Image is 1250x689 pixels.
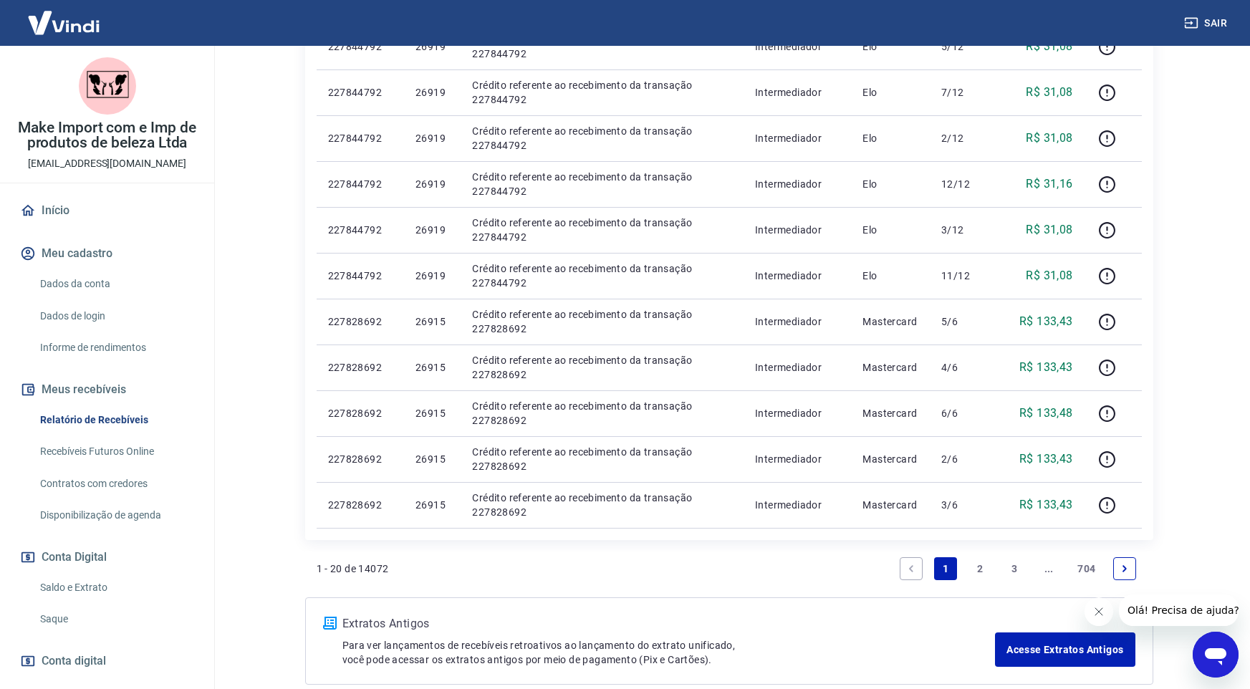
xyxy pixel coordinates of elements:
p: 227828692 [328,360,393,375]
p: 227844792 [328,177,393,191]
p: Mastercard [862,498,918,512]
a: Relatório de Recebíveis [34,405,197,435]
p: Crédito referente ao recebimento da transação 227844792 [472,124,732,153]
a: Next page [1113,557,1136,580]
p: Intermediador [755,131,840,145]
p: R$ 31,08 [1026,130,1072,147]
p: Intermediador [755,177,840,191]
p: 2/12 [941,131,984,145]
p: R$ 31,08 [1026,38,1072,55]
p: 227844792 [328,269,393,283]
p: R$ 133,43 [1019,359,1073,376]
p: Crédito referente ao recebimento da transação 227844792 [472,261,732,290]
p: Elo [862,223,918,237]
p: Mastercard [862,314,918,329]
p: 26919 [415,223,449,237]
p: Mastercard [862,360,918,375]
p: 26915 [415,406,449,420]
p: R$ 31,08 [1026,221,1072,238]
a: Page 2 [968,557,991,580]
p: 3/6 [941,498,984,512]
p: 227828692 [328,314,393,329]
a: Início [17,195,197,226]
a: Jump forward [1037,557,1060,580]
p: Crédito referente ao recebimento da transação 227828692 [472,353,732,382]
p: Intermediador [755,360,840,375]
p: 227828692 [328,406,393,420]
p: Intermediador [755,498,840,512]
p: 12/12 [941,177,984,191]
p: Mastercard [862,452,918,466]
iframe: Botão para abrir a janela de mensagens [1193,632,1239,678]
button: Conta Digital [17,541,197,573]
a: Acesse Extratos Antigos [995,632,1135,667]
p: Elo [862,131,918,145]
p: 227828692 [328,452,393,466]
p: R$ 31,16 [1026,175,1072,193]
p: [EMAIL_ADDRESS][DOMAIN_NAME] [28,156,186,171]
p: Crédito referente ao recebimento da transação 227844792 [472,170,732,198]
p: 227844792 [328,85,393,100]
p: 11/12 [941,269,984,283]
p: 227844792 [328,39,393,54]
a: Dados da conta [34,269,197,299]
button: Meu cadastro [17,238,197,269]
a: Page 3 [1003,557,1026,580]
p: 26915 [415,360,449,375]
p: 7/12 [941,85,984,100]
a: Previous page [900,557,923,580]
a: Saldo e Extrato [34,573,197,602]
p: Intermediador [755,406,840,420]
p: 26919 [415,131,449,145]
p: Crédito referente ao recebimento da transação 227828692 [472,307,732,336]
p: R$ 133,43 [1019,450,1073,468]
p: 26915 [415,314,449,329]
a: Page 1 is your current page [934,557,957,580]
ul: Pagination [894,551,1141,586]
p: Intermediador [755,85,840,100]
span: Conta digital [42,651,106,671]
img: ícone [323,617,337,630]
p: 227844792 [328,131,393,145]
a: Dados de login [34,302,197,331]
a: Contratos com credores [34,469,197,498]
button: Meus recebíveis [17,374,197,405]
img: Vindi [17,1,110,44]
p: 26915 [415,498,449,512]
p: 26919 [415,269,449,283]
p: Elo [862,85,918,100]
p: Crédito referente ao recebimento da transação 227828692 [472,445,732,473]
p: Intermediador [755,452,840,466]
a: Conta digital [17,645,197,677]
p: Intermediador [755,314,840,329]
p: Extratos Antigos [342,615,996,632]
p: 4/6 [941,360,984,375]
img: 92670548-54c4-46cb-b211-a4c5f46627ef.jpeg [79,57,136,115]
a: Recebíveis Futuros Online [34,437,197,466]
p: 26915 [415,452,449,466]
a: Informe de rendimentos [34,333,197,362]
p: 1 - 20 de 14072 [317,562,389,576]
p: 26919 [415,39,449,54]
p: R$ 133,43 [1019,496,1073,514]
p: Crédito referente ao recebimento da transação 227828692 [472,491,732,519]
a: Disponibilização de agenda [34,501,197,530]
p: Intermediador [755,223,840,237]
p: R$ 31,08 [1026,84,1072,101]
p: Make Import com e Imp de produtos de beleza Ltda [11,120,203,150]
p: 26919 [415,177,449,191]
p: 5/12 [941,39,984,54]
span: Olá! Precisa de ajuda? [9,10,120,21]
p: 26919 [415,85,449,100]
p: Intermediador [755,269,840,283]
p: Elo [862,39,918,54]
p: 6/6 [941,406,984,420]
p: Intermediador [755,39,840,54]
iframe: Mensagem da empresa [1119,594,1239,626]
p: 2/6 [941,452,984,466]
p: Mastercard [862,406,918,420]
p: R$ 133,43 [1019,313,1073,330]
p: 3/12 [941,223,984,237]
iframe: Fechar mensagem [1085,597,1113,626]
p: Crédito referente ao recebimento da transação 227844792 [472,78,732,107]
